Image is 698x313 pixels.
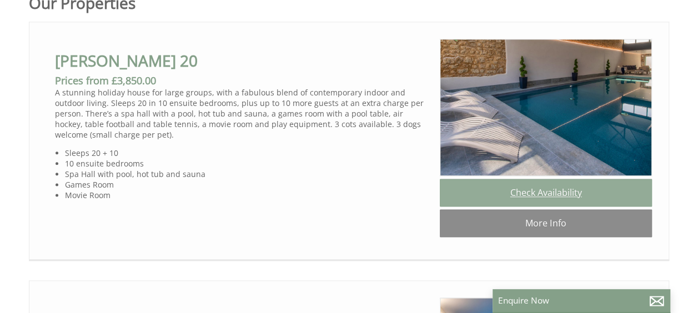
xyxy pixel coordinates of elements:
[55,50,198,71] a: [PERSON_NAME] 20
[65,169,431,179] li: Spa Hall with pool, hot tub and sauna
[440,179,652,206] a: Check Availability
[55,74,431,87] h3: Prices from £3,850.00
[65,179,431,190] li: Games Room
[440,209,652,237] a: More Info
[55,87,431,140] p: A stunning holiday house for large groups, with a fabulous blend of contemporary indoor and outdo...
[65,158,431,169] li: 10 ensuite bedrooms
[498,295,665,306] p: Enquire Now
[65,190,431,200] li: Movie Room
[440,39,652,176] img: Churchill_20_somerset_sleeps20_spa1_pool_spa_bbq_family_celebration_.content.original.jpg
[65,148,431,158] li: Sleeps 20 + 10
